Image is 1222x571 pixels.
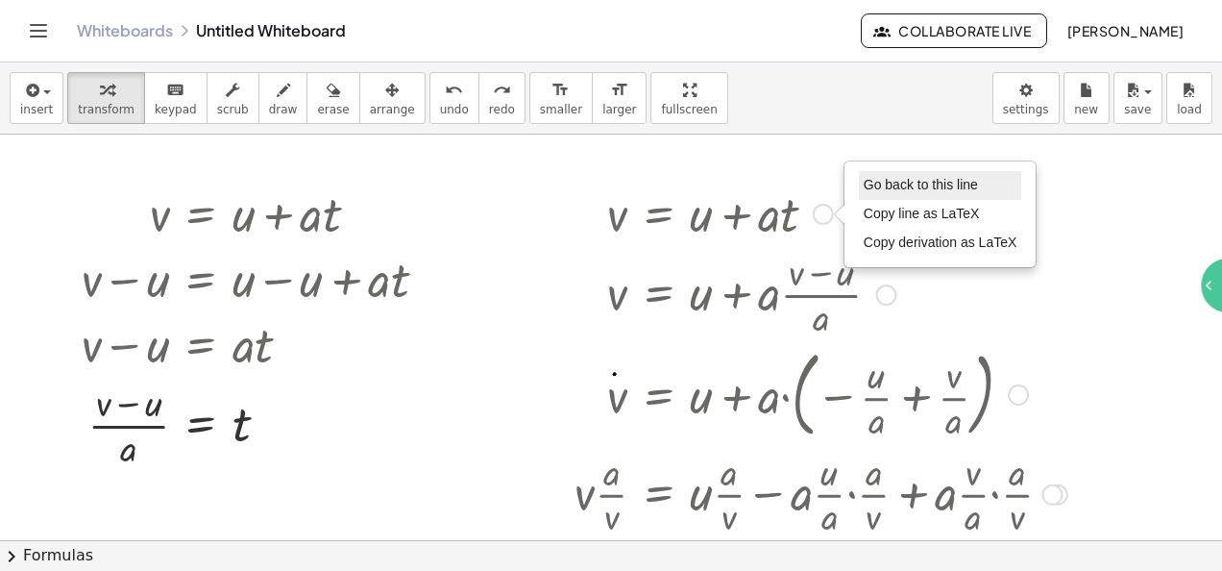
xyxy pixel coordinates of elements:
[144,72,208,124] button: keyboardkeypad
[1124,103,1151,116] span: save
[269,103,298,116] span: draw
[370,103,415,116] span: arrange
[1063,72,1110,124] button: new
[1177,103,1202,116] span: load
[592,72,647,124] button: format_sizelarger
[306,72,359,124] button: erase
[1113,72,1162,124] button: save
[864,235,1017,250] span: Copy derivation as LaTeX
[478,72,525,124] button: redoredo
[217,103,249,116] span: scrub
[258,72,308,124] button: draw
[1003,103,1049,116] span: settings
[529,72,593,124] button: format_sizesmaller
[540,103,582,116] span: smaller
[610,79,628,102] i: format_size
[77,21,173,40] a: Whiteboards
[1074,103,1098,116] span: new
[317,103,349,116] span: erase
[445,79,463,102] i: undo
[864,177,978,192] span: Go back to this line
[661,103,717,116] span: fullscreen
[1066,22,1184,39] span: [PERSON_NAME]
[10,72,63,124] button: insert
[166,79,184,102] i: keyboard
[864,206,980,221] span: Copy line as LaTeX
[359,72,426,124] button: arrange
[429,72,479,124] button: undoundo
[992,72,1060,124] button: settings
[551,79,570,102] i: format_size
[67,72,145,124] button: transform
[861,13,1047,48] button: Collaborate Live
[1051,13,1199,48] button: [PERSON_NAME]
[650,72,727,124] button: fullscreen
[493,79,511,102] i: redo
[877,22,1031,39] span: Collaborate Live
[20,103,53,116] span: insert
[23,15,54,46] button: Toggle navigation
[440,103,469,116] span: undo
[207,72,259,124] button: scrub
[1166,72,1212,124] button: load
[155,103,197,116] span: keypad
[78,103,134,116] span: transform
[489,103,515,116] span: redo
[602,103,636,116] span: larger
